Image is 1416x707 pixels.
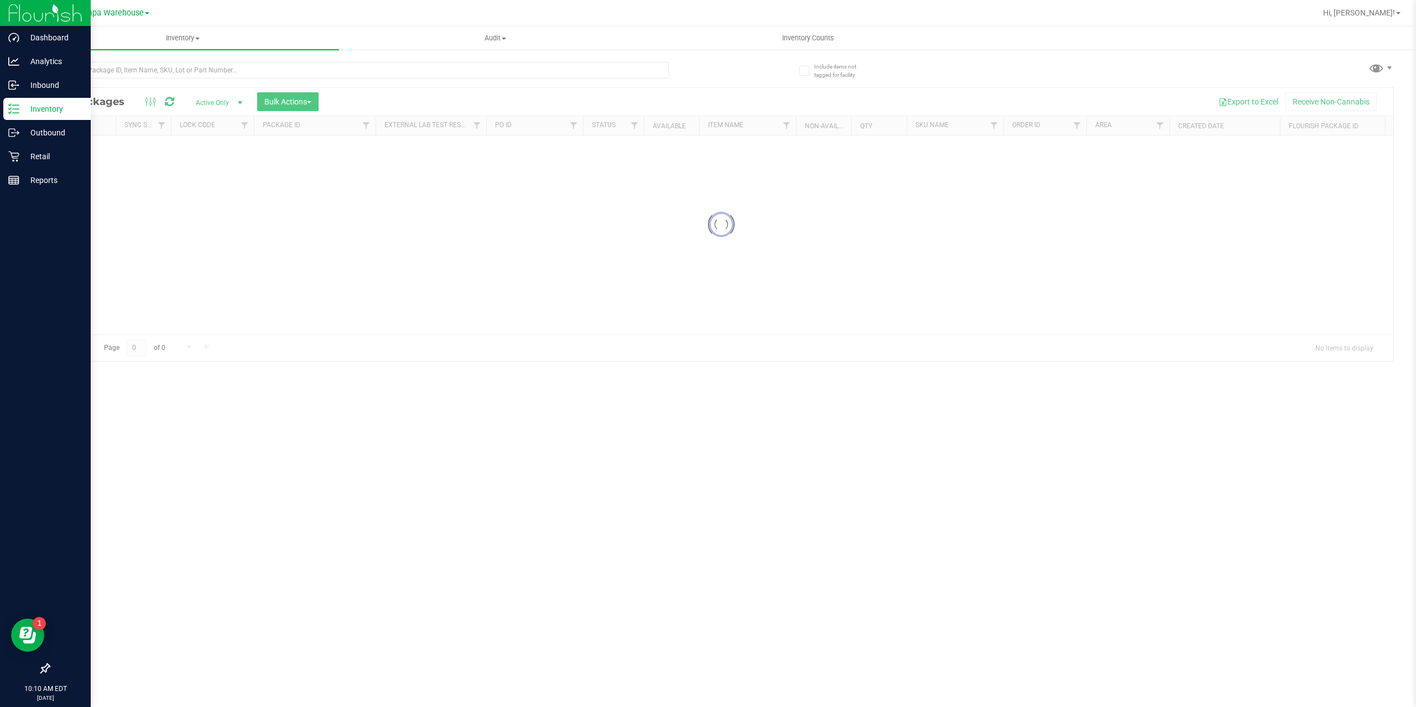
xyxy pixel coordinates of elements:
p: Retail [19,150,86,163]
span: Tampa Warehouse [76,8,144,18]
p: Inbound [19,78,86,92]
p: 10:10 AM EDT [5,684,86,694]
input: Search Package ID, Item Name, SKU, Lot or Part Number... [49,62,669,78]
span: Inventory [27,33,339,43]
p: Reports [19,174,86,187]
inline-svg: Inbound [8,80,19,91]
span: Inventory Counts [767,33,849,43]
span: Include items not tagged for facility [814,62,870,79]
inline-svg: Retail [8,151,19,162]
span: Audit [340,33,651,43]
p: Dashboard [19,31,86,44]
p: Outbound [19,126,86,139]
span: Hi, [PERSON_NAME]! [1323,8,1395,17]
a: Inventory [27,27,339,50]
inline-svg: Analytics [8,56,19,67]
inline-svg: Reports [8,175,19,186]
a: Audit [339,27,652,50]
inline-svg: Inventory [8,103,19,114]
inline-svg: Outbound [8,127,19,138]
iframe: Resource center [11,619,44,652]
a: Inventory Counts [652,27,964,50]
p: Analytics [19,55,86,68]
p: [DATE] [5,694,86,702]
iframe: Resource center unread badge [33,617,46,630]
inline-svg: Dashboard [8,32,19,43]
p: Inventory [19,102,86,116]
